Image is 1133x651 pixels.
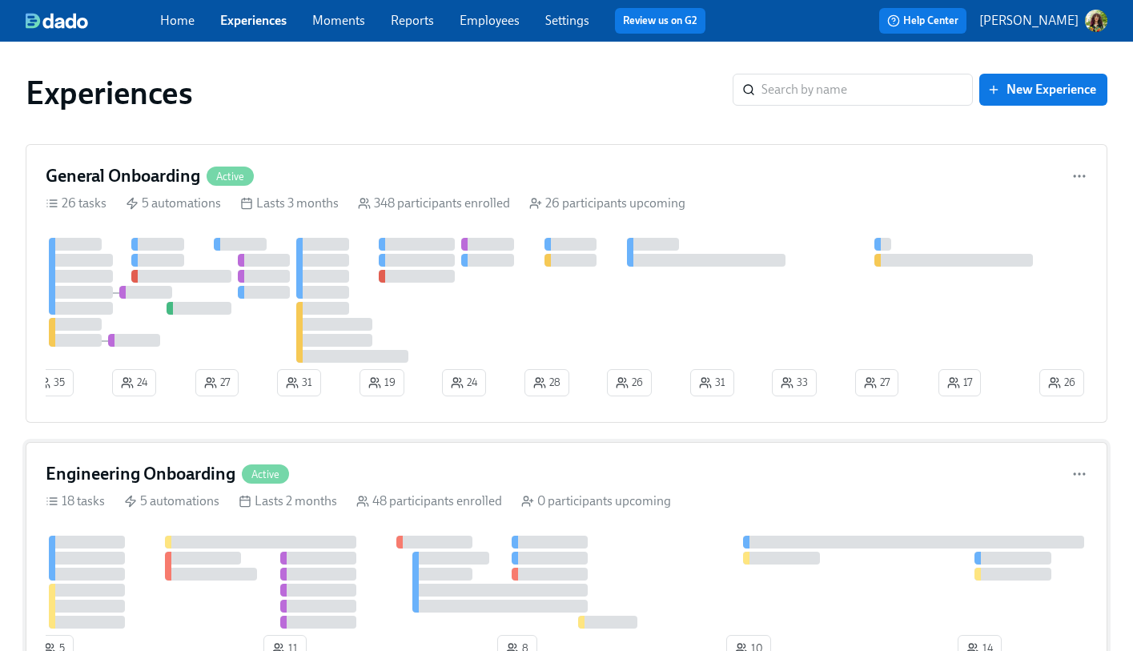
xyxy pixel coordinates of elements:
[979,74,1107,106] button: New Experience
[545,13,589,28] a: Settings
[358,195,510,212] div: 348 participants enrolled
[29,369,74,396] button: 35
[160,13,195,28] a: Home
[124,492,219,510] div: 5 automations
[1048,375,1075,391] span: 26
[529,195,685,212] div: 26 participants upcoming
[360,369,404,396] button: 19
[761,74,973,106] input: Search by name
[442,369,486,396] button: 24
[524,369,569,396] button: 28
[947,375,972,391] span: 17
[286,375,312,391] span: 31
[607,369,652,396] button: 26
[26,74,193,112] h1: Experiences
[1085,10,1107,32] img: ACg8ocLclD2tQmfIiewwK1zANg5ba6mICO7ZPBc671k9VM_MGIVYfH83=s96-c
[126,195,221,212] div: 5 automations
[26,144,1107,423] a: General OnboardingActive26 tasks 5 automations Lasts 3 months 348 participants enrolled 26 partic...
[887,13,958,29] span: Help Center
[46,164,200,188] h4: General Onboarding
[623,13,697,29] a: Review us on G2
[112,369,156,396] button: 24
[616,375,643,391] span: 26
[521,492,671,510] div: 0 participants upcoming
[121,375,147,391] span: 24
[239,492,337,510] div: Lasts 2 months
[979,12,1079,30] p: [PERSON_NAME]
[220,13,287,28] a: Experiences
[46,195,106,212] div: 26 tasks
[879,8,966,34] button: Help Center
[772,369,817,396] button: 33
[240,195,339,212] div: Lasts 3 months
[451,375,477,391] span: 24
[855,369,898,396] button: 27
[690,369,734,396] button: 31
[979,10,1107,32] button: [PERSON_NAME]
[26,13,160,29] a: dado
[864,375,890,391] span: 27
[533,375,560,391] span: 28
[615,8,705,34] button: Review us on G2
[204,375,230,391] span: 27
[356,492,502,510] div: 48 participants enrolled
[1039,369,1084,396] button: 26
[207,171,254,183] span: Active
[368,375,396,391] span: 19
[46,462,235,486] h4: Engineering Onboarding
[312,13,365,28] a: Moments
[38,375,65,391] span: 35
[460,13,520,28] a: Employees
[699,375,725,391] span: 31
[242,468,289,480] span: Active
[990,82,1096,98] span: New Experience
[938,369,981,396] button: 17
[195,369,239,396] button: 27
[781,375,808,391] span: 33
[46,492,105,510] div: 18 tasks
[26,13,88,29] img: dado
[391,13,434,28] a: Reports
[277,369,321,396] button: 31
